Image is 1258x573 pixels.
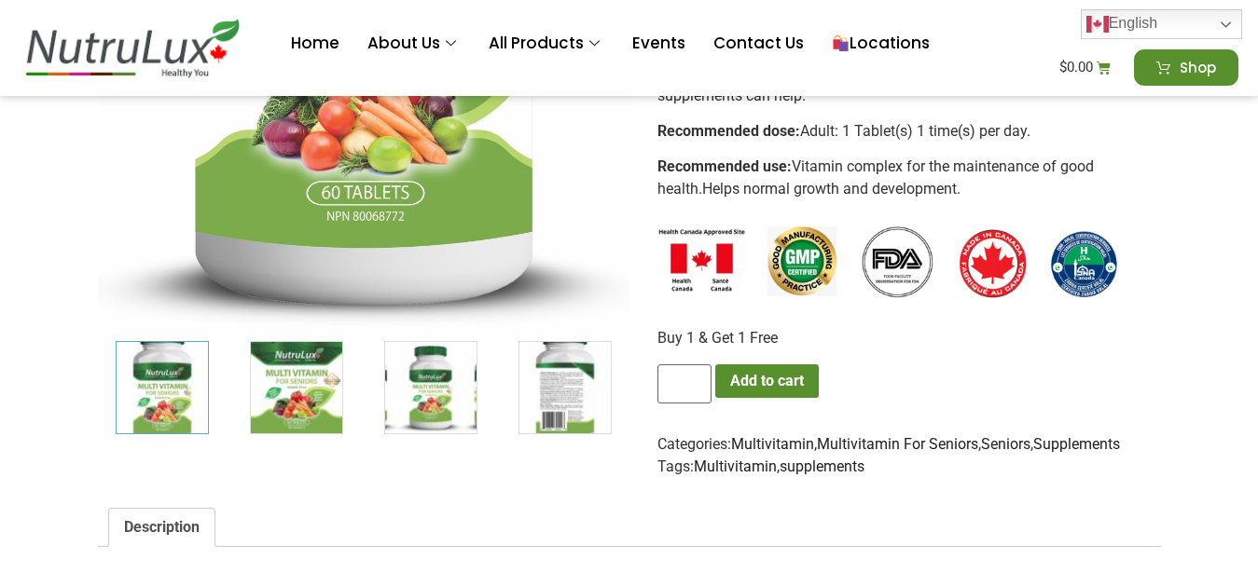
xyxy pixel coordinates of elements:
span: more important in the case of elders because as the body grows older, we need more health precaut... [657,42,1157,104]
b: Recommended dose: [657,122,800,140]
a: Multivitamin [731,435,814,453]
a: Supplements [1033,435,1120,453]
a: Multivitamin [694,457,777,475]
a: Locations [818,7,944,81]
a: Shop [1134,49,1238,86]
a: About Us [353,7,475,81]
a: Multivitamin For Seniors [817,435,978,453]
p: Buy 1 & Get 1 Free [657,327,1161,349]
div: 3 / 7 [366,341,495,434]
span: Vitamin complex for the maintenance of good health. [657,157,1094,198]
b: Recommended use: [657,157,792,175]
img: 🛍️ [833,35,849,51]
span: $ [1059,59,1067,75]
span: Adult: 1 Tablet(s) 1 time(s) per day. [800,122,1030,140]
a: English [1081,9,1242,39]
span: Tags: , [657,457,864,475]
span: Helps normal growth and development. [702,180,961,198]
span: Shop [1180,61,1216,75]
span: Categories: , , , [657,435,1120,453]
div: 2 / 7 [232,341,361,434]
button: Add to cart [715,364,819,398]
a: Home [277,7,353,81]
a: All Products [475,7,618,81]
div: 4 / 7 [501,341,629,434]
div: 1 / 7 [98,341,227,434]
a: Events [618,7,699,81]
a: supplements [780,457,864,475]
a: Description [124,509,200,546]
a: Contact Us [699,7,818,81]
a: Seniors [981,435,1030,453]
a: $0.00 [1037,49,1134,86]
input: Product quantity [657,364,712,403]
img: en [1086,13,1109,35]
bdi: 0.00 [1059,59,1093,75]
